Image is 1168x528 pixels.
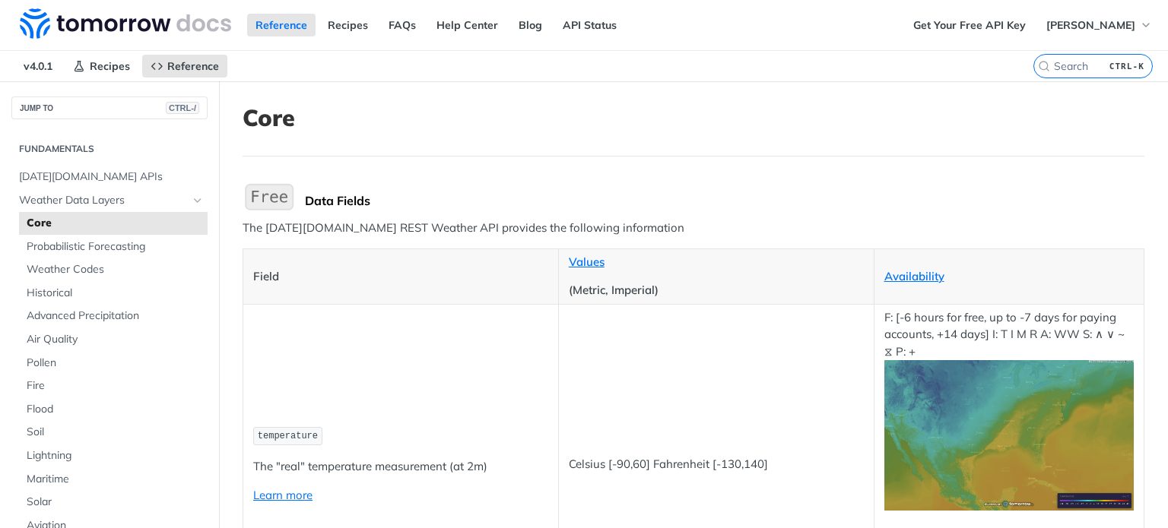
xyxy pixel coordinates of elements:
span: [PERSON_NAME] [1046,18,1135,32]
span: Historical [27,286,204,301]
span: Soil [27,425,204,440]
span: Reference [167,59,219,73]
a: Solar [19,491,208,514]
span: Fire [27,378,204,394]
a: Help Center [428,14,506,36]
a: Values [569,255,605,269]
a: Fire [19,375,208,397]
span: CTRL-/ [166,102,199,114]
span: [DATE][DOMAIN_NAME] APIs [19,169,204,185]
a: Availability [884,269,944,283]
a: Historical [19,282,208,305]
span: Flood [27,402,204,417]
span: Solar [27,495,204,510]
a: Recipes [65,55,138,77]
a: Blog [510,14,551,36]
a: Recipes [319,14,376,36]
span: Maritime [27,472,204,487]
a: Core [19,212,208,235]
a: [DATE][DOMAIN_NAME] APIs [11,166,208,188]
button: JUMP TOCTRL-/ [11,96,208,119]
p: Field [253,268,548,286]
div: Data Fields [305,193,1144,208]
button: [PERSON_NAME] [1038,14,1160,36]
span: Recipes [90,59,130,73]
a: Air Quality [19,328,208,351]
a: FAQs [380,14,424,36]
p: (Metric, Imperial) [569,282,864,299]
p: Celsius [-90,60] Fahrenheit [-130,140] [569,456,864,473]
span: Lightning [27,448,204,463]
span: v4.0.1 [15,55,61,77]
span: Probabilistic Forecasting [27,239,204,255]
a: Flood [19,398,208,421]
a: Probabilistic Forecasting [19,236,208,258]
a: Soil [19,421,208,444]
button: Hide subpages for Weather Data Layers [192,194,204,207]
a: Learn more [253,488,313,502]
span: Weather Data Layers [19,193,188,208]
kbd: CTRL-K [1106,58,1148,74]
h2: Fundamentals [11,142,208,156]
span: Advanced Precipitation [27,308,204,324]
a: Get Your Free API Key [905,14,1034,36]
a: Maritime [19,468,208,491]
span: Core [27,216,204,231]
p: F: [-6 hours for free, up to -7 days for paying accounts, +14 days] I: T I M R A: WW S: ∧ ∨ ~ ⧖ P: + [884,309,1135,511]
a: Weather Codes [19,258,208,281]
a: Reference [142,55,227,77]
a: Advanced Precipitation [19,305,208,327]
a: API Status [554,14,625,36]
img: Tomorrow.io Weather API Docs [20,8,231,39]
span: temperature [258,431,318,441]
svg: Search [1038,60,1050,72]
h1: Core [243,104,1144,131]
span: Pollen [27,356,204,371]
span: Weather Codes [27,262,204,277]
a: Lightning [19,444,208,467]
a: Pollen [19,352,208,375]
a: Reference [247,14,316,36]
p: The [DATE][DOMAIN_NAME] REST Weather API provides the following information [243,220,1144,237]
span: Air Quality [27,332,204,347]
a: Weather Data LayersHide subpages for Weather Data Layers [11,189,208,212]
p: The "real" temperature measurement (at 2m) [253,458,548,476]
span: Expand image [884,427,1135,441]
